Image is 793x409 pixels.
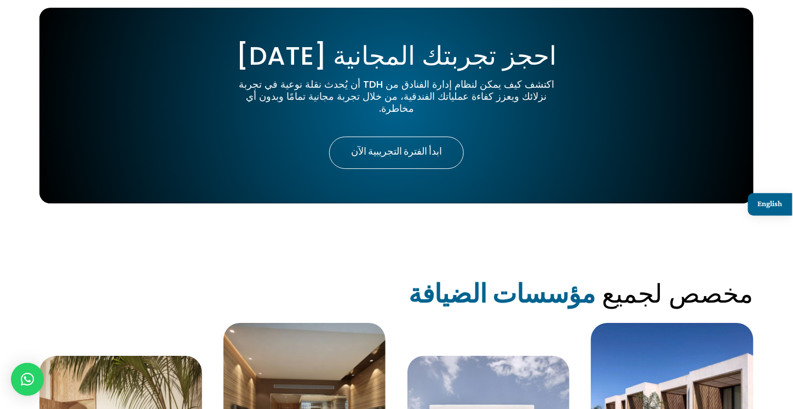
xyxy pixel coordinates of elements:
[39,41,753,77] h2: احجز تجربتك المجانية [DATE]
[748,193,792,215] a: English
[602,276,754,311] span: مخصص لجميع
[329,137,464,169] a: ابدأ الفترة التجريبية الآن
[409,276,596,311] strong: مؤسسات الضيافة
[232,78,561,114] div: اكتشف كيف يمكن لنظام إدارة الفنادق من TDH أن يُحدث نقلة نوعية في تجربة نزلائك ويعزز كفاءة عملياتك...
